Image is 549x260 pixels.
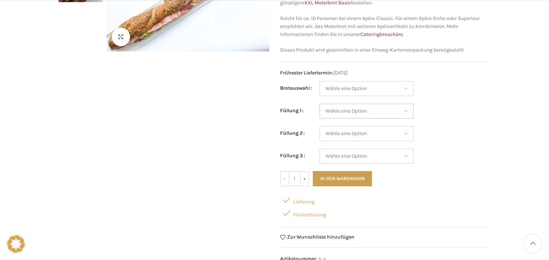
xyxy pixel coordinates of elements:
a: Scroll to top button [524,235,542,253]
label: Füllung 1 [280,107,304,115]
span: Frühester Liefertermin: [280,70,333,76]
input: - [280,171,289,186]
input: + [300,171,309,186]
p: Dieses Produkt wird geschnitten in einer Einweg-Kartonverpackung bereitgestellt. [280,46,491,54]
div: Lieferung [280,194,491,207]
p: Reicht für ca. 10 Personen bei einem Apéro Classic. Für einem Apéro Riche oder Superieur empfehle... [280,15,491,39]
span: [DATE] [280,69,491,77]
label: Füllung 2 [280,129,305,137]
button: In den Warenkorb [313,171,372,186]
span: Zur Wunschliste hinzufügen [287,235,355,240]
a: Cateringbroschüre [360,31,403,37]
a: Zur Wunschliste hinzufügen [280,235,355,240]
input: Produktmenge [289,171,300,186]
label: Füllung 3 [280,152,305,160]
label: Brotauswahl [280,84,312,92]
div: Filialabholung [280,207,491,220]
